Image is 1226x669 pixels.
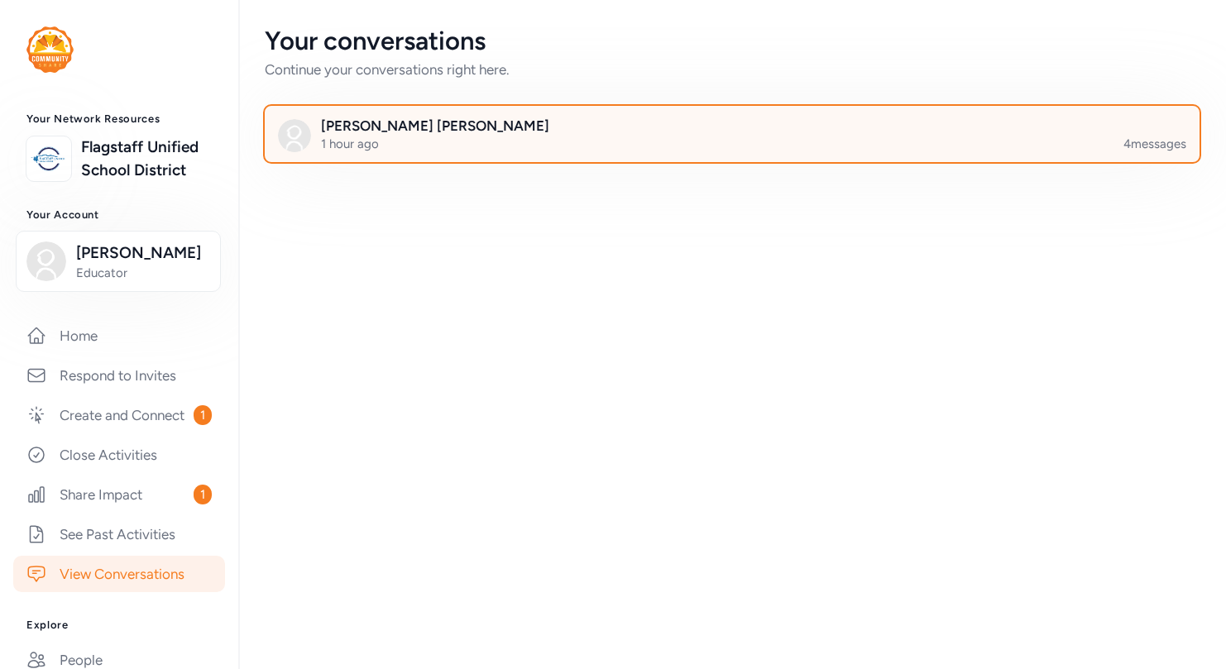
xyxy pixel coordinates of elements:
a: Home [13,318,225,354]
span: 1 [194,405,212,425]
a: Respond to Invites [13,357,225,394]
a: View Conversations [13,556,225,592]
img: logo [31,141,67,177]
img: logo [26,26,74,73]
a: Close Activities [13,437,225,473]
a: See Past Activities [13,516,225,552]
h3: Your Account [26,208,212,222]
a: Flagstaff Unified School District [81,136,212,182]
a: Share Impact1 [13,476,225,513]
span: Educator [76,265,210,281]
span: 1 [194,485,212,504]
div: Your conversations [265,26,1200,56]
a: Create and Connect1 [13,397,225,433]
button: [PERSON_NAME]Educator [16,231,221,292]
span: [PERSON_NAME] [76,241,210,265]
h3: Your Network Resources [26,112,212,126]
h3: Explore [26,619,212,632]
div: Continue your conversations right here. [265,60,1200,79]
